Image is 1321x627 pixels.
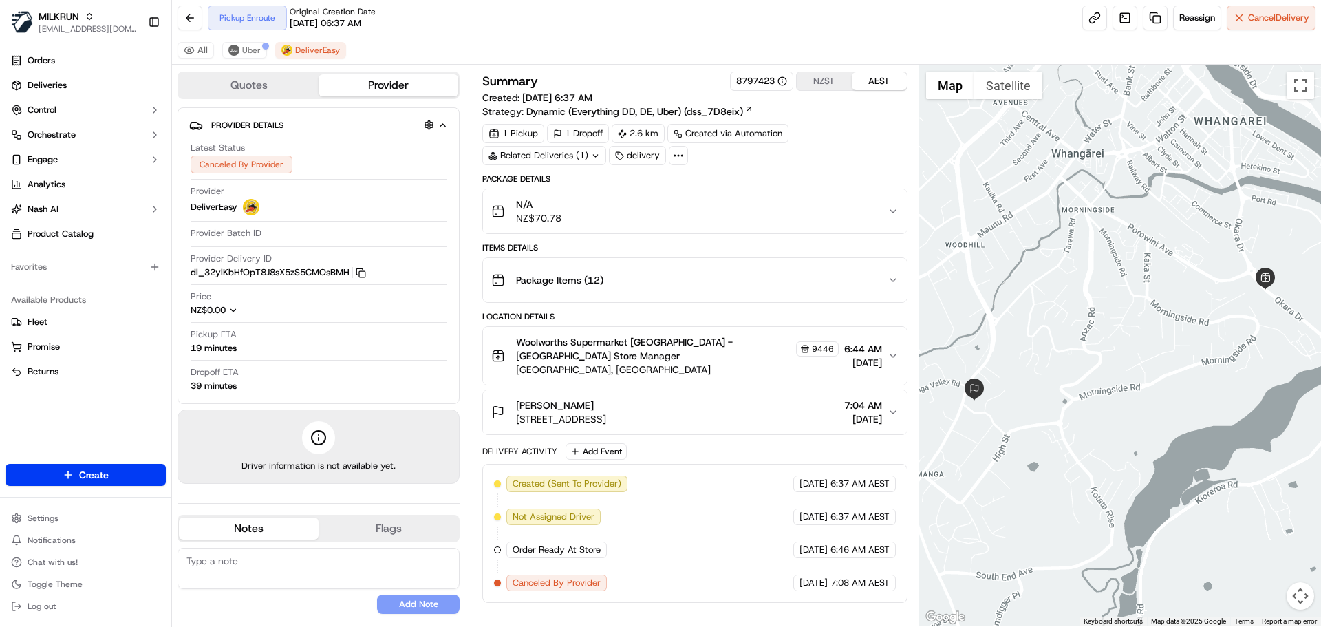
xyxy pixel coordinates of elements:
span: 7:04 AM [844,398,882,412]
button: Promise [6,336,166,358]
button: Provider Details [189,114,448,136]
span: Reassign [1179,12,1215,24]
div: Location Details [482,311,907,322]
button: [PERSON_NAME][STREET_ADDRESS]7:04 AM[DATE] [483,390,906,434]
button: Notes [179,518,319,540]
button: Reassign [1173,6,1221,30]
div: Created via Automation [667,124,788,143]
span: Provider [191,185,224,198]
span: Deliveries [28,79,67,92]
button: Returns [6,361,166,383]
button: Control [6,99,166,121]
button: MILKRUN [39,10,79,23]
button: Chat with us! [6,553,166,572]
span: 6:44 AM [844,342,882,356]
button: NZ$0.00 [191,304,312,317]
a: Returns [11,365,160,378]
div: Strategy: [482,105,753,118]
div: 39 minutes [191,380,237,392]
span: DeliverEasy [295,45,340,56]
a: Analytics [6,173,166,195]
img: delivereasy_logo.png [243,199,259,215]
button: Create [6,464,166,486]
span: Chat with us! [28,557,78,568]
button: All [178,42,214,59]
span: Dropoff ETA [191,366,239,379]
div: 19 minutes [191,342,237,354]
a: Report a map error [1262,617,1317,625]
button: dl_32ylKbHfOpT8J8sX5zS5CMOsBMH [191,266,366,279]
button: Uber [222,42,267,59]
img: delivereasy_logo.png [281,45,292,56]
span: Driver information is not available yet. [241,460,396,472]
span: N/A [516,198,561,211]
span: Created: [482,91,592,105]
span: Promise [28,341,60,353]
div: Favorites [6,256,166,278]
span: [DATE] [799,478,828,490]
button: Log out [6,597,166,616]
span: NZ$70.78 [516,211,561,225]
button: Toggle fullscreen view [1287,72,1314,99]
span: Log out [28,601,56,612]
span: Uber [242,45,261,56]
span: [DATE] 6:37 AM [522,92,592,104]
button: Show street map [926,72,974,99]
span: Returns [28,365,58,378]
span: Provider Details [211,120,283,131]
span: [DATE] [799,511,828,523]
button: [EMAIL_ADDRESS][DOMAIN_NAME] [39,23,137,34]
a: Open this area in Google Maps (opens a new window) [923,608,968,626]
span: Nash AI [28,203,58,215]
button: Provider [319,74,458,96]
span: [DATE] [799,544,828,556]
span: Map data ©2025 Google [1151,617,1226,625]
div: Package Details [482,173,907,184]
div: Available Products [6,289,166,311]
span: Original Creation Date [290,6,376,17]
span: Engage [28,153,58,166]
span: Created (Sent To Provider) [513,478,621,490]
span: Create [79,468,109,482]
div: 2 [963,379,985,401]
button: CancelDelivery [1227,6,1315,30]
span: Order Ready At Store [513,544,601,556]
button: AEST [852,72,907,90]
span: Notifications [28,535,76,546]
button: Engage [6,149,166,171]
button: Show satellite imagery [974,72,1042,99]
span: Toggle Theme [28,579,83,590]
img: MILKRUN [11,11,33,33]
button: MILKRUNMILKRUN[EMAIL_ADDRESS][DOMAIN_NAME] [6,6,142,39]
div: Items Details [482,242,907,253]
span: Orders [28,54,55,67]
button: Woolworths Supermarket [GEOGRAPHIC_DATA] - [GEOGRAPHIC_DATA] Store Manager9446[GEOGRAPHIC_DATA], ... [483,327,906,385]
span: Control [28,104,56,116]
a: Terms (opens in new tab) [1234,617,1254,625]
a: Deliveries [6,74,166,96]
span: Not Assigned Driver [513,511,594,523]
span: Orchestrate [28,129,76,141]
span: [DATE] [844,356,882,370]
button: N/ANZ$70.78 [483,189,906,233]
button: Map camera controls [1287,582,1314,610]
span: [DATE] [799,577,828,589]
span: [STREET_ADDRESS] [516,412,606,426]
button: Toggle Theme [6,575,166,594]
a: Dynamic (Everything DD, DE, Uber) (dss_7D8eix) [526,105,753,118]
span: Dynamic (Everything DD, DE, Uber) (dss_7D8eix) [526,105,743,118]
span: [GEOGRAPHIC_DATA], [GEOGRAPHIC_DATA] [516,363,838,376]
a: Fleet [11,316,160,328]
div: 1 Pickup [482,124,544,143]
span: Product Catalog [28,228,94,240]
span: Provider Batch ID [191,227,261,240]
div: delivery [609,146,666,165]
span: Provider Delivery ID [191,253,272,265]
span: 6:46 AM AEST [830,544,890,556]
a: Product Catalog [6,223,166,245]
div: Related Deliveries (1) [482,146,606,165]
a: Promise [11,341,160,353]
span: Fleet [28,316,47,328]
span: [DATE] 06:37 AM [290,17,361,30]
